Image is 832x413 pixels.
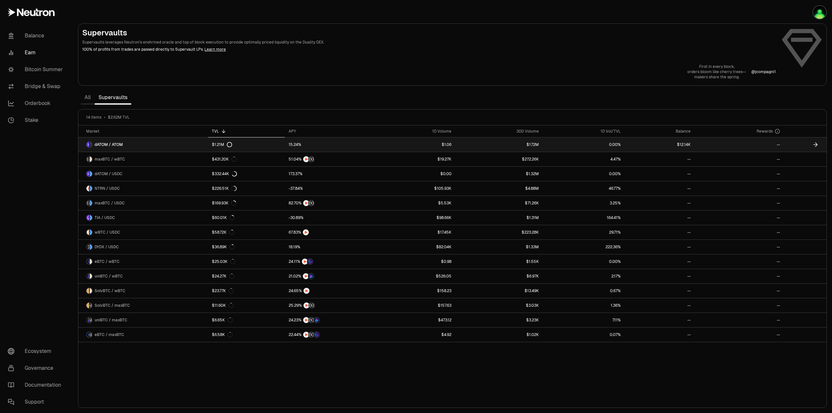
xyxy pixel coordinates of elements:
p: makers share the spring. [687,74,746,80]
span: dATOM / ATOM [95,142,123,147]
span: uniBTC / maxBTC [95,317,127,323]
img: uniBTC Logo [86,273,89,279]
a: $223.28K [455,225,542,239]
a: $1.31M [455,211,542,225]
a: -- [625,240,695,254]
img: NTRN [303,200,309,206]
a: Earn [3,44,70,61]
span: 14 items [86,115,101,120]
img: SolvBTC Logo [86,303,89,308]
a: -- [695,328,784,342]
a: uniBTC LogomaxBTC LogouniBTC / maxBTC [78,313,208,327]
img: NTRN [303,229,309,235]
div: 1D Vol/TVL [547,129,621,134]
a: SolvBTC LogomaxBTC LogoSolvBTC / maxBTC [78,298,208,313]
div: $58.72K [212,230,234,235]
a: uniBTC LogowBTC LogouniBTC / wBTC [78,269,208,283]
span: TIA / USDC [95,215,115,220]
a: $23.77K [208,284,285,298]
a: 0.00% [543,137,625,152]
span: eBTC / wBTC [95,259,120,264]
button: NTRNStructured PointsBedrock Diamonds [289,317,372,323]
a: -- [695,181,784,196]
a: Bitcoin Summer [3,61,70,78]
a: 3.25% [543,196,625,210]
a: $6.97K [455,269,542,283]
a: -- [625,211,695,225]
a: $169.93K [208,196,285,210]
img: NTRN [304,288,309,294]
a: $0.00 [376,167,455,181]
a: $25.03K [208,254,285,269]
a: -- [695,152,784,166]
span: dATOM / USDC [95,171,123,176]
a: $3.03K [455,298,542,313]
div: $25.03K [212,259,235,264]
a: NTRN LogoUSDC LogoNTRN / USDC [78,181,208,196]
div: Market [86,129,204,134]
a: $105.93K [376,181,455,196]
p: 100% of profits from trades are passed directly to Supervault LPs. [82,46,776,52]
img: SolvBTC Logo [86,288,89,294]
a: $13.49K [455,284,542,298]
span: wBTC / USDC [95,230,120,235]
a: -- [695,196,784,210]
a: SolvBTC LogowBTC LogoSolvBTC / wBTC [78,284,208,298]
a: $5.53K [376,196,455,210]
img: USDC Logo [90,171,92,177]
a: -- [625,196,695,210]
a: NTRNStructured Points [285,152,376,166]
a: @jcompagni1 [751,69,776,74]
a: First in every block,orders bloom like cherry trees—makers share the spring. [687,64,746,80]
a: $4.92 [376,328,455,342]
img: TIA Logo [86,215,89,221]
button: NTRN [289,229,372,236]
a: Governance [3,360,70,377]
div: 1D Volume [380,129,451,134]
a: $11.60K [208,298,285,313]
span: NTRN / USDC [95,186,120,191]
a: $19.27K [376,152,455,166]
a: $98.66K [376,211,455,225]
a: $0.98 [376,254,455,269]
a: DYDX LogoUSDC LogoDYDX / USDC [78,240,208,254]
img: wBTC Logo [90,156,92,162]
a: 0.07% [543,328,625,342]
a: -- [695,298,784,313]
img: Structured Points [308,332,314,338]
a: -- [695,211,784,225]
p: First in every block, [687,64,746,69]
div: $431.20K [212,157,237,162]
a: Stake [3,112,70,129]
a: $1.21M [208,137,285,152]
img: Bedrock Diamonds [314,317,319,323]
img: eBTC Logo [86,332,89,338]
img: wBTC Logo [86,229,89,235]
a: $60.01K [208,211,285,225]
a: eBTC LogomaxBTC LogoeBTC / maxBTC [78,328,208,342]
img: maxBTC Logo [90,332,92,338]
a: -- [695,313,784,327]
button: NTRNStructured Points [289,302,372,309]
button: NTRNBedrock Diamonds [289,273,372,279]
div: $226.51K [212,186,237,191]
div: $6.65K [212,317,233,323]
a: $3.23K [455,313,542,327]
a: $1.32M [455,167,542,181]
div: $36.89K [212,244,235,250]
a: NTRN [285,225,376,239]
button: NTRNStructured PointsEtherFi Points [289,331,372,338]
div: $6.58K [212,332,233,337]
div: $1.21M [212,142,232,147]
a: 29.71% [543,225,625,239]
a: eBTC LogowBTC LogoeBTC / wBTC [78,254,208,269]
img: NTRN [302,259,308,265]
a: -- [625,152,695,166]
a: $4.88M [455,181,542,196]
div: $11.60K [212,303,234,308]
div: TVL [212,129,281,134]
span: SolvBTC / wBTC [95,288,125,293]
a: wBTC LogoUSDC LogowBTC / USDC [78,225,208,239]
div: 30D Volume [459,129,539,134]
span: eBTC / maxBTC [95,332,124,337]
